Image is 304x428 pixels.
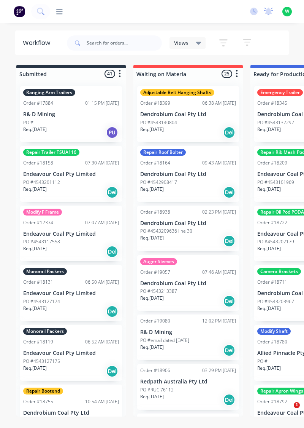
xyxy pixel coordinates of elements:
[257,245,281,252] p: Req. [DATE]
[140,186,164,193] p: Req. [DATE]
[140,269,170,276] div: Order #19057
[20,206,122,262] div: Modify F FrameOrder #1737407:07 AM [DATE]Endeavour Coal Pty LimitedPO #4543117558Req.[DATE]Del
[140,386,174,393] p: PO #RUC 76112
[257,126,281,133] p: Req. [DATE]
[23,231,119,237] p: Endeavour Coal Pty Limited
[257,328,291,335] div: Modify Shaft
[140,288,177,295] p: PO #4543213387
[223,235,235,247] div: Del
[106,126,118,139] div: PU
[23,328,67,335] div: Monorail Packers
[23,186,47,193] p: Req. [DATE]
[23,38,54,48] div: Workflow
[106,365,118,377] div: Del
[137,146,239,202] div: Repair Roof BolterOrder #1816409:43 AM [DATE]Dendrobium Coal Pty LtdPO #4542908417Req.[DATE]Del
[202,318,236,324] div: 12:02 PM [DATE]
[257,279,287,286] div: Order #18711
[85,219,119,226] div: 07:07 AM [DATE]
[257,358,268,365] p: PO #
[294,402,300,408] span: 1
[85,339,119,345] div: 06:52 AM [DATE]
[140,378,236,385] p: Redpath Australia Pty Ltd
[14,6,25,17] img: Factory
[140,126,164,133] p: Req. [DATE]
[257,89,303,96] div: Emergency Trailer
[23,89,75,96] div: Ranging Arm Trailers
[257,219,287,226] div: Order #18722
[137,364,239,410] div: Order #1890603:29 PM [DATE]Redpath Australia Pty LtdPO #RUC 76112Req.[DATE]Del
[140,318,170,324] div: Order #19080
[140,220,236,227] p: Dendrobium Coal Pty Ltd
[23,305,47,312] p: Req. [DATE]
[202,209,236,216] div: 02:23 PM [DATE]
[20,86,122,142] div: Ranging Arm TrailersOrder #1788401:15 PM [DATE]R& D MiningPO #Req.[DATE]PU
[257,179,294,186] p: PO #4543101969
[23,398,53,405] div: Order #18755
[257,339,287,345] div: Order #18780
[140,258,177,265] div: Auger Sleeves
[223,186,235,198] div: Del
[85,100,119,107] div: 01:15 PM [DATE]
[23,238,60,245] p: PO #4543117558
[140,89,214,96] div: Adjustable Belt Hanging Shafts
[202,269,236,276] div: 07:46 AM [DATE]
[278,402,296,420] iframe: Intercom live chat
[140,179,177,186] p: PO #4542908417
[140,111,236,118] p: Dendrobium Coal Pty Ltd
[23,149,79,156] div: Repair Trailer TSUA116
[257,298,294,305] p: PO #4543203967
[85,279,119,286] div: 06:50 AM [DATE]
[285,8,289,15] span: W
[23,358,60,365] p: PO #4543127175
[137,255,239,311] div: Auger SleevesOrder #1905707:46 AM [DATE]Dendrobium Coal Pty LtdPO #4543213387Req.[DATE]Del
[257,268,301,275] div: Camera Brackets
[23,388,63,394] div: Repair Bootend
[23,339,53,345] div: Order #18119
[106,186,118,198] div: Del
[140,393,164,400] p: Req. [DATE]
[106,246,118,258] div: Del
[23,365,47,372] p: Req. [DATE]
[87,35,162,51] input: Search for orders...
[202,100,236,107] div: 06:38 AM [DATE]
[23,171,119,177] p: Endeavour Coal Pty Limited
[140,329,236,335] p: R& D Mining
[23,298,60,305] p: PO #4543127174
[137,206,239,251] div: Order #1893802:23 PM [DATE]Dendrobium Coal Pty LtdPO #4543209636 line 30Req.[DATE]Del
[257,365,281,372] p: Req. [DATE]
[85,398,119,405] div: 10:54 AM [DATE]
[23,126,47,133] p: Req. [DATE]
[257,160,287,166] div: Order #18209
[257,398,287,405] div: Order #18792
[202,160,236,166] div: 09:43 AM [DATE]
[23,100,53,107] div: Order #17884
[140,228,192,235] p: PO #4543209636 line 30
[137,315,239,360] div: Order #1908012:02 PM [DATE]R& D MiningPO #email dated [DATE]Req.[DATE]Del
[223,394,235,406] div: Del
[140,171,236,177] p: Dendrobium Coal Pty Ltd
[257,305,281,312] p: Req. [DATE]
[140,280,236,287] p: Dendrobium Coal Pty Ltd
[140,235,164,241] p: Req. [DATE]
[23,111,119,118] p: R& D Mining
[20,146,122,202] div: Repair Trailer TSUA116Order #1815807:30 AM [DATE]Endeavour Coal Pty LimitedPO #4543201112Req.[DAT...
[140,337,189,344] p: PO #email dated [DATE]
[20,265,122,321] div: Monorail PackersOrder #1813106:50 AM [DATE]Endeavour Coal Pty LimitedPO #4543127174Req.[DATE]Del
[223,295,235,307] div: Del
[140,160,170,166] div: Order #18164
[140,149,186,156] div: Repair Roof Bolter
[140,119,177,126] p: PO #4543140804
[106,305,118,318] div: Del
[140,344,164,351] p: Req. [DATE]
[140,209,170,216] div: Order #18938
[23,290,119,297] p: Endeavour Coal Pty Limited
[174,39,188,47] span: Views
[23,160,53,166] div: Order #18158
[202,367,236,374] div: 03:29 PM [DATE]
[23,410,119,416] p: Dendrobium Coal Pty Ltd
[257,100,287,107] div: Order #18345
[23,219,53,226] div: Order #17374
[23,268,67,275] div: Monorail Packers
[23,350,119,356] p: Endeavour Coal Pty Limited
[85,160,119,166] div: 07:30 AM [DATE]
